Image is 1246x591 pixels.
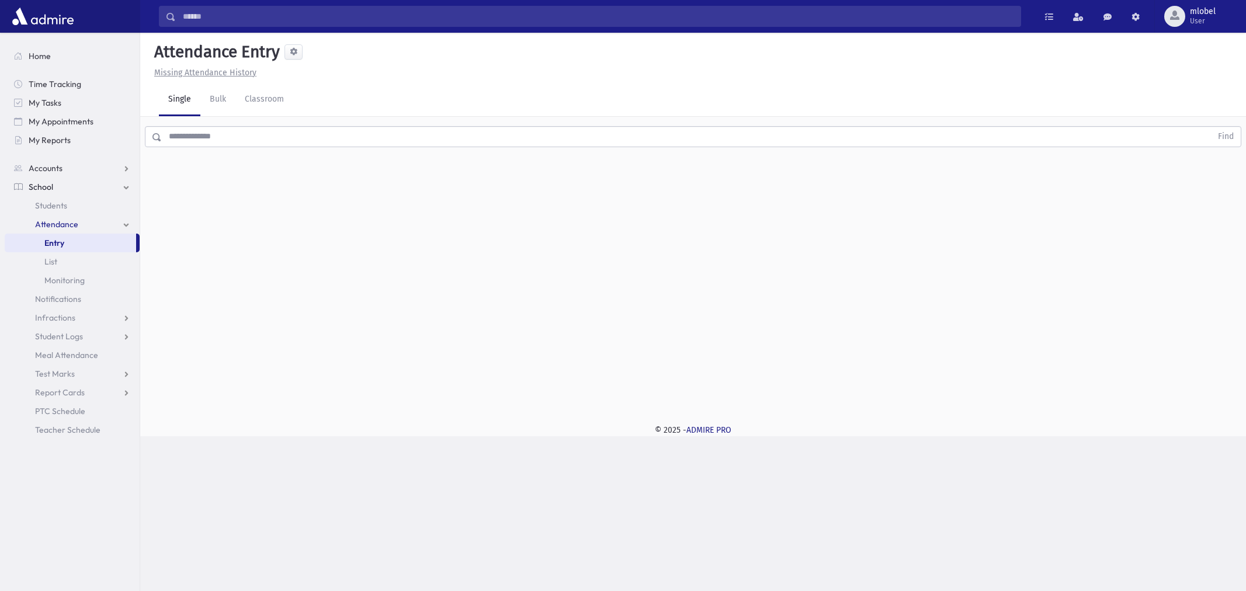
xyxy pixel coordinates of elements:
[35,331,83,342] span: Student Logs
[5,93,140,112] a: My Tasks
[5,47,140,65] a: Home
[5,75,140,93] a: Time Tracking
[1190,7,1216,16] span: mlobel
[5,178,140,196] a: School
[5,159,140,178] a: Accounts
[44,256,57,267] span: List
[35,350,98,360] span: Meal Attendance
[29,79,81,89] span: Time Tracking
[200,84,235,116] a: Bulk
[5,383,140,402] a: Report Cards
[154,68,256,78] u: Missing Attendance History
[5,327,140,346] a: Student Logs
[44,275,85,286] span: Monitoring
[29,135,71,145] span: My Reports
[5,131,140,150] a: My Reports
[150,42,280,62] h5: Attendance Entry
[235,84,293,116] a: Classroom
[5,364,140,383] a: Test Marks
[5,112,140,131] a: My Appointments
[29,163,63,173] span: Accounts
[35,200,67,211] span: Students
[35,312,75,323] span: Infractions
[176,6,1021,27] input: Search
[35,294,81,304] span: Notifications
[159,84,200,116] a: Single
[29,116,93,127] span: My Appointments
[5,215,140,234] a: Attendance
[29,98,61,108] span: My Tasks
[5,290,140,308] a: Notifications
[35,387,85,398] span: Report Cards
[5,252,140,271] a: List
[5,271,140,290] a: Monitoring
[29,51,51,61] span: Home
[5,196,140,215] a: Students
[9,5,77,28] img: AdmirePro
[35,425,100,435] span: Teacher Schedule
[150,68,256,78] a: Missing Attendance History
[5,420,140,439] a: Teacher Schedule
[159,424,1227,436] div: © 2025 -
[35,368,75,379] span: Test Marks
[35,406,85,416] span: PTC Schedule
[44,238,64,248] span: Entry
[29,182,53,192] span: School
[1211,127,1241,147] button: Find
[5,346,140,364] a: Meal Attendance
[686,425,731,435] a: ADMIRE PRO
[5,234,136,252] a: Entry
[5,308,140,327] a: Infractions
[5,402,140,420] a: PTC Schedule
[1190,16,1216,26] span: User
[35,219,78,230] span: Attendance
